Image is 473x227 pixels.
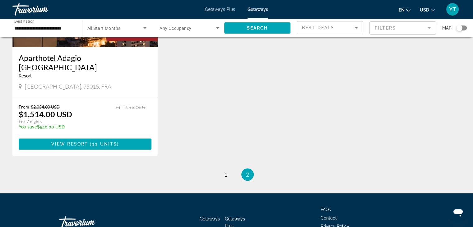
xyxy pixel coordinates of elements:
span: Search [247,25,268,30]
a: Getaways Plus [205,7,235,12]
span: You save [19,124,37,129]
a: Travorium [12,1,75,17]
button: Filter [369,21,436,35]
a: Getaways [248,7,268,12]
button: Change language [399,5,410,14]
span: [GEOGRAPHIC_DATA], 75015, FRA [25,83,111,90]
span: Map [442,24,452,32]
iframe: Кнопка запуска окна обмена сообщениями [448,202,468,222]
span: Any Occupancy [160,26,192,31]
span: Best Deals [302,25,334,30]
span: $2,054.00 USD [31,104,60,109]
span: YT [449,6,456,12]
span: From [19,104,29,109]
p: $540.00 USD [19,124,110,129]
button: Search [224,22,291,34]
span: 1 [224,171,227,178]
span: Destination [14,19,35,23]
nav: Pagination [12,168,461,181]
a: Contact [321,215,337,220]
span: en [399,7,405,12]
span: 33 units [92,141,117,146]
mat-select: Sort by [302,24,358,31]
p: $1,514.00 USD [19,109,72,119]
span: 2 [246,171,249,178]
p: For 7 nights [19,119,110,124]
span: Fitness Center [123,105,147,109]
span: USD [420,7,429,12]
button: User Menu [444,3,461,16]
span: Resort [19,73,32,78]
span: View Resort [51,141,88,146]
button: Change currency [420,5,435,14]
a: Aparthotel Adagio [GEOGRAPHIC_DATA] [19,53,151,72]
button: View Resort(33 units) [19,138,151,150]
a: Getaways [200,216,220,221]
span: ( ) [88,141,119,146]
a: FAQs [321,207,331,212]
span: All Start Months [87,26,121,31]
